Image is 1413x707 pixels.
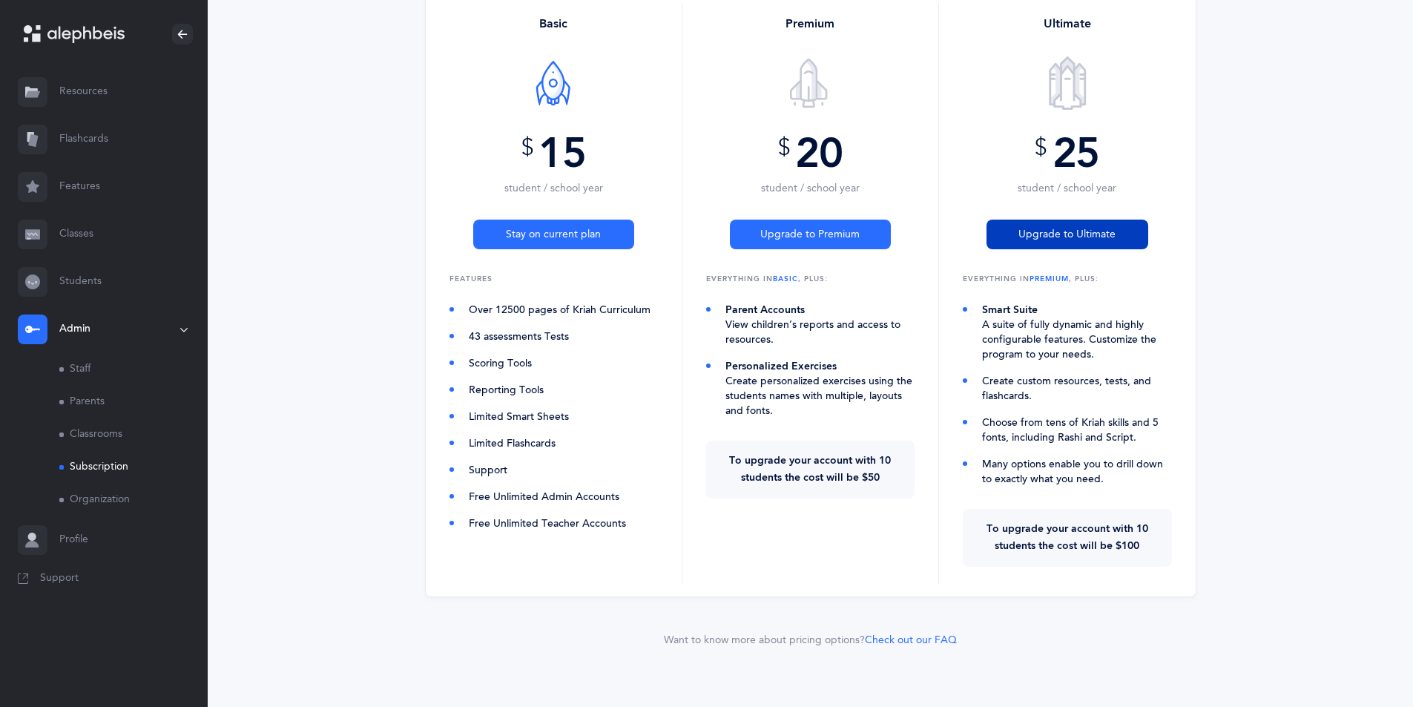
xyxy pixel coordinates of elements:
button: Check out our FAQ [865,633,957,648]
div: Everything in , plus: [951,273,1184,285]
span: Basic [773,274,798,283]
a: Parents [59,386,208,418]
li: A suite of fully dynamic and highly configurable features. Customize the program to your needs. [963,303,1172,362]
p: To upgrade your account with 10 students the cost will be $50 [718,453,903,487]
a: Classrooms [59,418,208,451]
a: Organization [59,484,208,516]
li: Support [449,463,658,478]
li: Limited Flashcards [449,436,658,451]
span: Stay on current plan [506,227,601,243]
div: 20 [730,134,891,196]
div: 15 [473,134,634,196]
p: To upgrade your account with 10 students the cost will be $100 [975,521,1160,555]
a: Staff [59,353,208,386]
sup: $ [1035,134,1047,161]
div: Ultimate [951,15,1184,33]
div: student / school year [987,181,1148,196]
div: Want to know more about pricing options? [425,633,1196,648]
span: Premium [1030,274,1069,283]
div: Everything in , plus: [694,273,926,285]
li: Free Unlimited Teacher Accounts [449,516,658,531]
li: Reporting Tools [449,383,658,398]
div: Premium [694,15,926,33]
li: Choose from tens of Kriah skills and 5 fonts, including Rashi and Script. [963,415,1172,445]
sup: $ [778,134,790,161]
span: Upgrade to Premium [760,227,860,243]
span: Upgrade to Ultimate [1018,227,1116,243]
b: Personalized Exercises [725,361,837,372]
sup: $ [521,134,533,161]
div: 25 [987,134,1148,196]
span: Support [40,571,79,586]
b: Smart Suite [982,304,1038,316]
div: student / school year [730,181,891,196]
li: Scoring Tools [449,356,658,371]
li: Many options enable you to drill down to exactly what you need. [963,457,1172,487]
button: Upgrade to Ultimate [987,220,1148,249]
button: Stay on current plan [473,220,634,249]
li: Limited Smart Sheets [449,410,658,424]
div: student / school year [473,181,634,196]
div: Basic [438,15,670,33]
li: Create personalized exercises using the students names with multiple, layouts and fonts. [706,359,915,418]
li: 43 assessments Tests [449,329,658,344]
a: Subscription [59,451,208,484]
b: Parent Accounts [725,304,805,316]
li: Free Unlimited Admin Accounts [449,490,658,504]
li: View children’s reports and access to resources. [706,303,915,347]
button: Upgrade to Premium [730,220,891,249]
div: Features [438,273,670,285]
li: Over 12500 pages of Kriah Curriculum [449,303,658,318]
li: Create custom resources, tests, and flashcards. [963,374,1172,404]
